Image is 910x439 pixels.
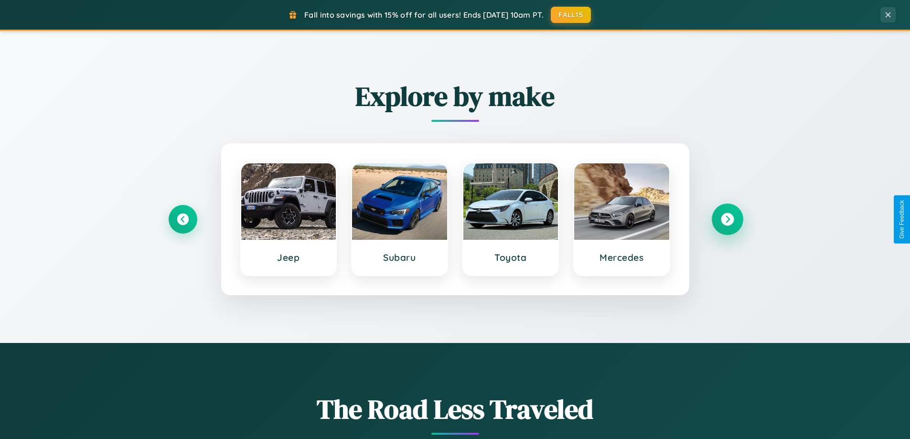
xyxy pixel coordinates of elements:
[584,252,660,263] h3: Mercedes
[899,200,905,239] div: Give Feedback
[169,391,742,428] h1: The Road Less Traveled
[304,10,544,20] span: Fall into savings with 15% off for all users! Ends [DATE] 10am PT.
[362,252,438,263] h3: Subaru
[473,252,549,263] h3: Toyota
[169,78,742,115] h2: Explore by make
[551,7,591,23] button: FALL15
[251,252,327,263] h3: Jeep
